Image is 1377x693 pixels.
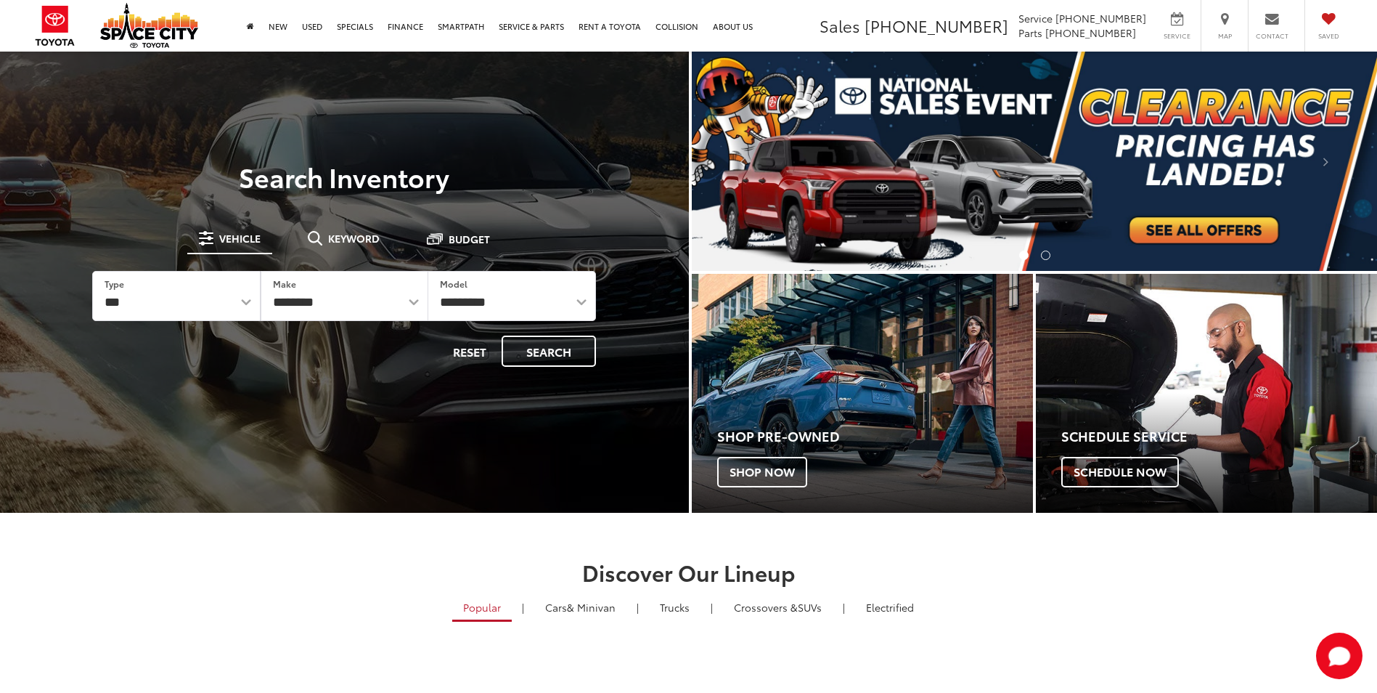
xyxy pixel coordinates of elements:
button: Reset [441,336,499,367]
span: [PHONE_NUMBER] [865,14,1008,37]
label: Type [105,277,124,290]
li: | [707,600,716,615]
label: Make [273,277,296,290]
span: Parts [1018,25,1042,40]
span: & Minivan [567,600,616,615]
a: Electrified [855,595,925,620]
li: Go to slide number 2. [1041,251,1050,260]
label: Model [440,277,467,290]
span: [PHONE_NUMBER] [1055,11,1146,25]
span: Service [1161,31,1193,41]
span: Schedule Now [1061,457,1179,487]
a: SUVs [723,595,833,620]
li: Go to slide number 1. [1019,251,1029,260]
span: Saved [1312,31,1344,41]
li: | [518,600,528,615]
div: Toyota [692,274,1033,513]
button: Click to view previous picture. [692,81,795,242]
span: Sales [820,14,860,37]
span: Budget [449,234,490,244]
span: Crossovers & [734,600,798,615]
a: Shop Pre-Owned Shop Now [692,274,1033,513]
span: Vehicle [219,233,261,243]
a: Popular [452,595,512,622]
button: Click to view next picture. [1274,81,1377,242]
span: Shop Now [717,457,807,487]
svg: Start Chat [1316,633,1362,679]
img: Space City Toyota [100,3,198,48]
button: Toggle Chat Window [1316,633,1362,679]
span: Keyword [328,233,380,243]
li: | [839,600,849,615]
h3: Search Inventory [61,162,628,191]
h2: Discover Our Lineup [177,560,1201,584]
h4: Shop Pre-Owned [717,429,1033,444]
span: Service [1018,11,1053,25]
a: Cars [534,595,626,620]
h4: Schedule Service [1061,429,1377,444]
span: [PHONE_NUMBER] [1045,25,1136,40]
li: | [633,600,642,615]
div: Toyota [1036,274,1377,513]
a: Trucks [649,595,700,620]
a: Schedule Service Schedule Now [1036,274,1377,513]
span: Map [1209,31,1241,41]
button: Search [502,336,596,367]
span: Contact [1256,31,1288,41]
